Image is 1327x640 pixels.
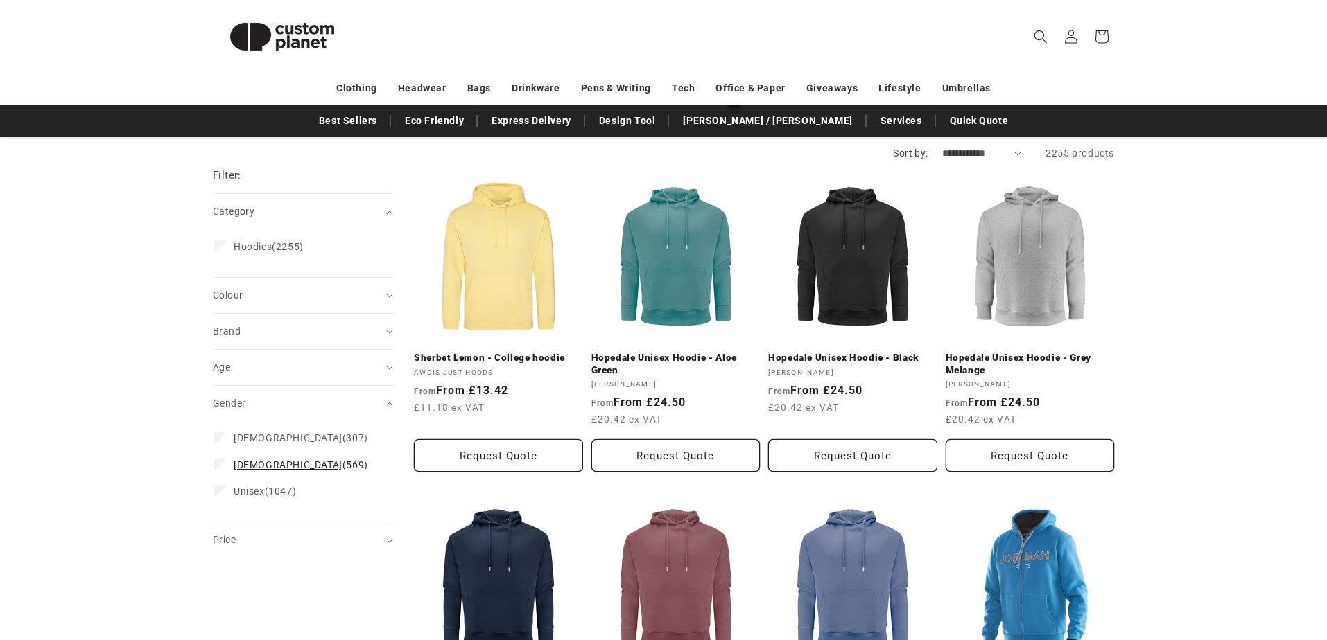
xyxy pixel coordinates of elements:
[398,109,471,133] a: Eco Friendly
[213,206,254,217] span: Category
[512,76,560,100] a: Drinkware
[946,352,1115,376] a: Hopedale Unisex Hoodie - Grey Melange
[213,278,393,313] summary: Colour (0 selected)
[874,109,929,133] a: Services
[1089,490,1327,640] iframe: Chat Widget
[768,352,937,364] a: Hopedale Unisex Hoodie - Black
[213,326,241,337] span: Brand
[213,362,230,373] span: Age
[676,109,859,133] a: [PERSON_NAME] / [PERSON_NAME]
[234,240,304,253] span: (2255)
[946,439,1115,472] button: Request Quote
[213,350,393,385] summary: Age (0 selected)
[312,109,384,133] a: Best Sellers
[398,76,446,100] a: Headwear
[213,194,393,229] summary: Category (0 selected)
[213,386,393,421] summary: Gender (0 selected)
[234,241,272,252] span: Hoodies
[893,148,928,159] label: Sort by:
[234,459,368,471] span: (569)
[1046,148,1114,159] span: 2255 products
[485,109,578,133] a: Express Delivery
[878,76,921,100] a: Lifestyle
[234,432,368,444] span: (307)
[234,486,265,497] span: Unisex
[234,432,342,443] span: [DEMOGRAPHIC_DATA]
[943,109,1016,133] a: Quick Quote
[213,290,243,301] span: Colour
[715,76,785,100] a: Office & Paper
[768,439,937,472] button: Request Quote
[336,76,377,100] a: Clothing
[234,459,342,470] span: [DEMOGRAPHIC_DATA]
[234,485,296,497] span: (1047)
[591,439,761,472] button: Request Quote
[213,168,241,184] h2: Filter:
[414,439,583,472] button: Request Quote
[592,109,663,133] a: Design Tool
[467,76,491,100] a: Bags
[672,76,695,100] a: Tech
[942,76,991,100] a: Umbrellas
[806,76,858,100] a: Giveaways
[213,398,245,409] span: Gender
[213,6,352,68] img: Custom Planet
[213,534,236,545] span: Price
[213,314,393,349] summary: Brand (0 selected)
[414,352,583,364] a: Sherbet Lemon - College hoodie
[1025,21,1056,52] summary: Search
[591,352,761,376] a: Hopedale Unisex Hoodie - Aloe Green
[581,76,651,100] a: Pens & Writing
[213,522,393,558] summary: Price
